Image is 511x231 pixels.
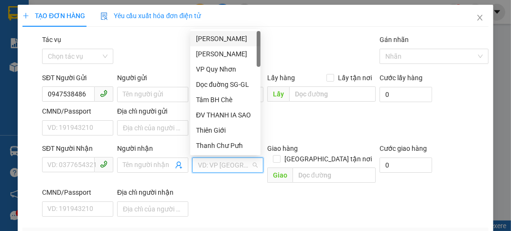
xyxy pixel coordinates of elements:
[85,46,132,55] strong: 0901 933 179
[117,106,188,116] div: Địa chỉ người gửi
[380,74,423,82] label: Cước lấy hàng
[267,145,298,152] span: Giao hàng
[100,12,201,20] span: Yêu cầu xuất hóa đơn điện tử
[293,168,376,183] input: Dọc đường
[117,187,188,198] div: Địa chỉ người nhận
[6,63,48,76] span: VP GỬI:
[190,77,261,92] div: Dọc đuờng SG-GL
[267,86,289,102] span: Lấy
[42,143,113,154] div: SĐT Người Nhận
[41,9,133,22] span: ĐỨC ĐẠT GIA LAI
[190,46,261,62] div: Phan Đình Phùng
[467,5,493,31] button: Close
[117,201,188,217] input: Địa chỉ của người nhận
[42,106,113,116] div: CMND/Passport
[196,64,255,74] div: VP Quy Nhơn
[42,73,113,83] div: SĐT Người Gửi
[85,27,162,45] strong: 0901 900 568
[196,94,255,105] div: Tâm BH Chè
[117,73,188,83] div: Người gửi
[190,92,261,107] div: Tâm BH Chè
[175,161,183,169] span: user-add
[196,140,255,151] div: Thanh Chư Pưh
[267,168,293,183] span: Giao
[267,74,295,82] span: Lấy hàng
[196,110,255,120] div: ĐV THANH IA SAO
[196,125,255,136] div: Thiên Giới
[380,36,409,43] label: Gán nhãn
[22,12,85,20] span: TẠO ĐƠN HÀNG
[51,63,123,76] span: VP Chư Prông
[6,42,53,51] strong: 0901 936 968
[380,87,432,102] input: Cước lấy hàng
[42,36,61,43] label: Tác vụ
[117,143,188,154] div: Người nhận
[281,154,376,164] span: [GEOGRAPHIC_DATA] tận nơi
[190,107,261,123] div: ĐV THANH IA SAO
[190,62,261,77] div: VP Quy Nhơn
[289,86,376,102] input: Dọc đường
[85,27,145,36] strong: [PERSON_NAME]:
[334,73,376,83] span: Lấy tận nơi
[100,90,108,97] span: phone
[190,31,261,46] div: Lê Đại Hành
[196,49,255,59] div: [PERSON_NAME]
[196,79,255,90] div: Dọc đuờng SG-GL
[380,157,432,173] input: Cước giao hàng
[22,12,29,19] span: plus
[42,187,113,198] div: CMND/Passport
[100,160,108,168] span: phone
[100,12,108,20] img: icon
[35,31,82,41] strong: 0931 600 979
[476,14,484,21] span: close
[380,145,427,152] label: Cước giao hàng
[190,123,261,138] div: Thiên Giới
[6,31,35,41] strong: Sài Gòn:
[196,33,255,44] div: [PERSON_NAME]
[117,120,188,136] input: Địa chỉ của người gửi
[190,138,261,153] div: Thanh Chư Pưh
